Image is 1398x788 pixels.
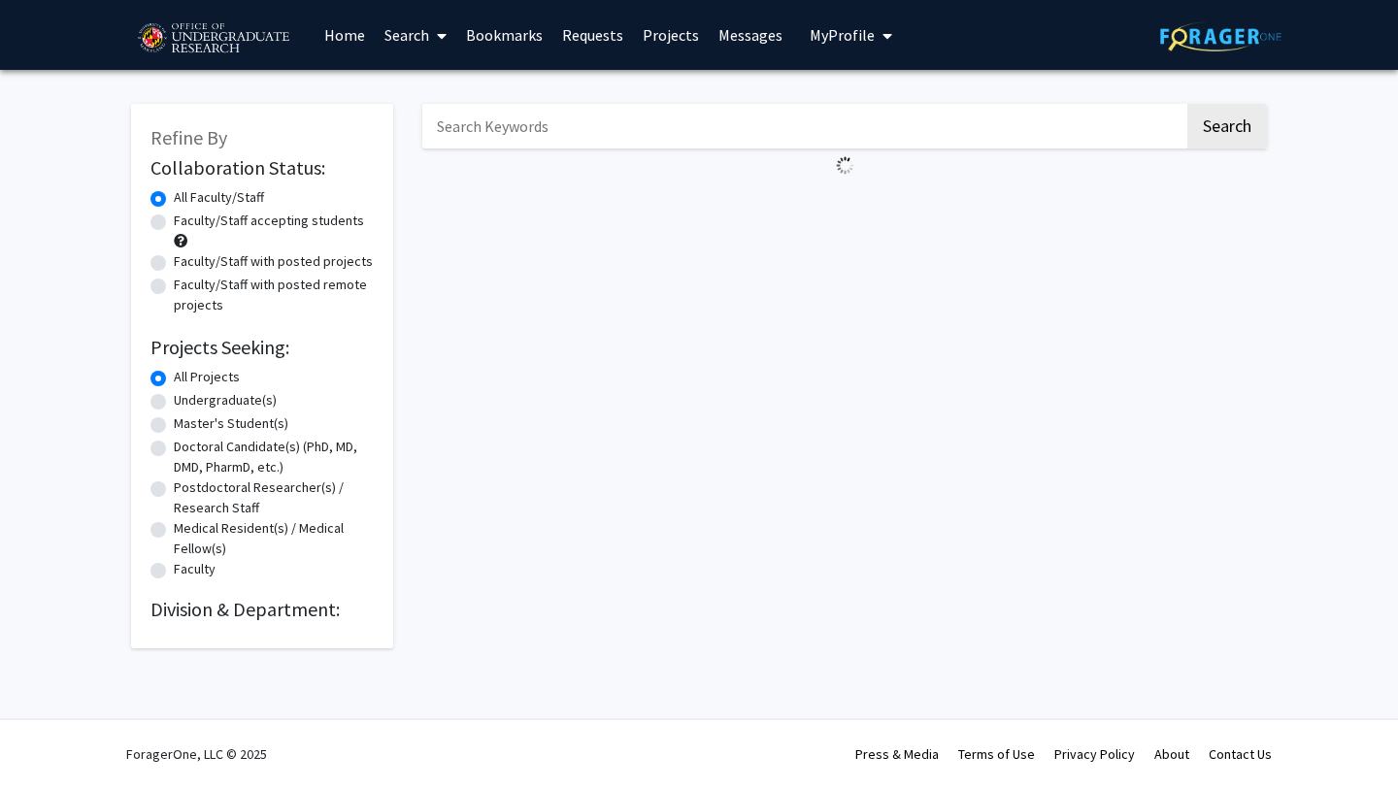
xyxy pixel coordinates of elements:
[1154,745,1189,763] a: About
[150,156,374,180] h2: Collaboration Status:
[1187,104,1267,148] button: Search
[1209,745,1272,763] a: Contact Us
[855,745,939,763] a: Press & Media
[150,125,227,149] span: Refine By
[958,745,1035,763] a: Terms of Use
[174,518,374,559] label: Medical Resident(s) / Medical Fellow(s)
[131,15,295,63] img: University of Maryland Logo
[828,148,862,182] img: Loading
[810,25,875,45] span: My Profile
[456,1,552,69] a: Bookmarks
[174,477,374,518] label: Postdoctoral Researcher(s) / Research Staff
[375,1,456,69] a: Search
[422,104,1184,148] input: Search Keywords
[174,559,216,579] label: Faculty
[552,1,633,69] a: Requests
[15,701,83,773] iframe: Chat
[174,211,364,231] label: Faculty/Staff accepting students
[1054,745,1135,763] a: Privacy Policy
[150,336,374,359] h2: Projects Seeking:
[174,390,277,410] label: Undergraduate(s)
[174,367,240,387] label: All Projects
[174,437,374,477] label: Doctoral Candidate(s) (PhD, MD, DMD, PharmD, etc.)
[633,1,709,69] a: Projects
[315,1,375,69] a: Home
[174,275,374,315] label: Faculty/Staff with posted remote projects
[174,251,373,272] label: Faculty/Staff with posted projects
[150,598,374,621] h2: Division & Department:
[126,720,267,788] div: ForagerOne, LLC © 2025
[174,187,264,208] label: All Faculty/Staff
[1160,21,1281,51] img: ForagerOne Logo
[422,182,1267,227] nav: Page navigation
[709,1,792,69] a: Messages
[174,413,288,434] label: Master's Student(s)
